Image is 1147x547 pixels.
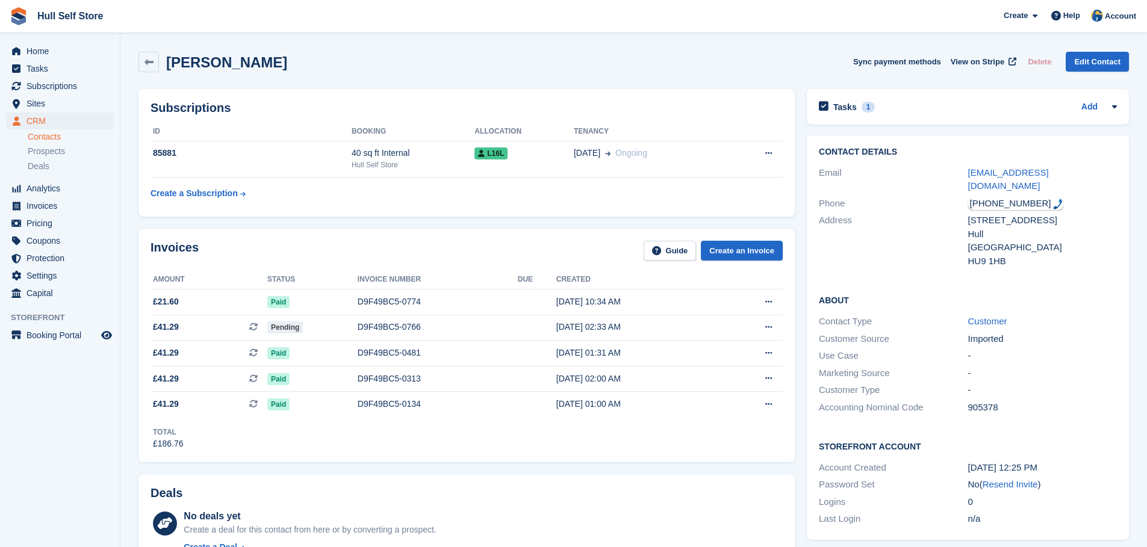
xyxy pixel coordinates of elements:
[819,383,968,397] div: Customer Type
[574,147,600,159] span: [DATE]
[26,215,99,232] span: Pricing
[556,372,719,385] div: [DATE] 02:00 AM
[474,122,574,141] th: Allocation
[946,52,1019,72] a: View on Stripe
[26,232,99,249] span: Coupons
[153,427,184,437] div: Total
[819,349,968,363] div: Use Case
[153,295,179,308] span: £21.60
[968,366,1117,380] div: -
[968,478,1117,492] div: No
[26,60,99,77] span: Tasks
[968,227,1117,241] div: Hull
[556,398,719,410] div: [DATE] 01:00 AM
[983,479,1038,489] a: Resend Invite
[151,270,267,289] th: Amount
[26,197,99,214] span: Invoices
[358,398,518,410] div: D9F49BC5-0134
[6,113,114,129] a: menu
[6,215,114,232] a: menu
[26,95,99,112] span: Sites
[26,180,99,197] span: Analytics
[6,78,114,94] a: menu
[151,182,246,205] a: Create a Subscription
[166,54,287,70] h2: [PERSON_NAME]
[6,327,114,344] a: menu
[151,486,182,500] h2: Deals
[968,512,1117,526] div: n/a
[151,241,199,261] h2: Invoices
[358,321,518,333] div: D9F49BC5-0766
[819,401,968,415] div: Accounting Nominal Code
[862,102,875,113] div: 1
[151,187,238,200] div: Create a Subscription
[153,347,179,359] span: £41.29
[1063,10,1080,22] span: Help
[701,241,783,261] a: Create an Invoice
[6,285,114,301] a: menu
[26,43,99,60] span: Home
[980,479,1041,489] span: ( )
[6,267,114,284] a: menu
[184,509,436,524] div: No deals yet
[26,327,99,344] span: Booking Portal
[1023,52,1056,72] button: Delete
[644,241,697,261] a: Guide
[28,145,114,158] a: Prospects
[968,214,1117,227] div: [STREET_ADDRESS]
[819,512,968,526] div: Last Login
[556,321,719,333] div: [DATE] 02:33 AM
[6,197,114,214] a: menu
[819,166,968,193] div: Email
[6,180,114,197] a: menu
[968,332,1117,346] div: Imported
[99,328,114,342] a: Preview store
[819,294,1117,306] h2: About
[352,122,474,141] th: Booking
[968,197,1063,211] div: Call: +447460856274
[267,321,303,333] span: Pending
[151,101,783,115] h2: Subscriptions
[267,373,290,385] span: Paid
[358,372,518,385] div: D9F49BC5-0313
[1091,10,1103,22] img: Hull Self Store
[968,316,1007,326] a: Customer
[1066,52,1129,72] a: Edit Contact
[968,461,1117,475] div: [DATE] 12:25 PM
[267,296,290,308] span: Paid
[853,52,941,72] button: Sync payment methods
[26,78,99,94] span: Subscriptions
[151,122,352,141] th: ID
[153,321,179,333] span: £41.29
[352,147,474,159] div: 40 sq ft Internal
[26,267,99,284] span: Settings
[6,250,114,267] a: menu
[6,60,114,77] a: menu
[6,95,114,112] a: menu
[28,161,49,172] span: Deals
[556,295,719,308] div: [DATE] 10:34 AM
[6,43,114,60] a: menu
[184,524,436,536] div: Create a deal for this contact from here or by converting a prospect.
[615,148,647,158] span: Ongoing
[574,122,729,141] th: Tenancy
[33,6,108,26] a: Hull Self Store
[968,495,1117,509] div: 0
[819,440,1117,452] h2: Storefront Account
[28,131,114,143] a: Contacts
[11,312,120,324] span: Storefront
[819,332,968,346] div: Customer Source
[358,347,518,359] div: D9F49BC5-0481
[951,56,1004,68] span: View on Stripe
[153,437,184,450] div: £186.76
[968,241,1117,255] div: [GEOGRAPHIC_DATA]
[358,295,518,308] div: D9F49BC5-0774
[267,398,290,410] span: Paid
[833,102,857,113] h2: Tasks
[151,147,352,159] div: 85881
[6,232,114,249] a: menu
[26,285,99,301] span: Capital
[968,167,1049,191] a: [EMAIL_ADDRESS][DOMAIN_NAME]
[28,146,65,157] span: Prospects
[153,398,179,410] span: £41.29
